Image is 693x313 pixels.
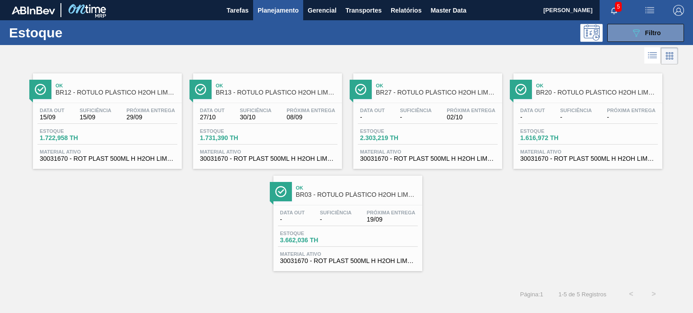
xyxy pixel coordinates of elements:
span: BR03 - RÓTULO PLÁSTICO H2OH LIMONETO 500ML H [296,191,418,198]
span: Estoque [520,128,583,134]
span: Transportes [346,5,382,16]
a: ÍconeOkBR27 - RÓTULO PLÁSTICO H2OH LIMONETO 500ML HData out-Suficiência-Próxima Entrega02/10Estoq... [346,67,507,169]
img: Ícone [515,84,527,95]
span: Planejamento [258,5,299,16]
span: 2.303,219 TH [360,135,423,141]
span: Material ativo [280,251,416,257]
span: 5 [615,2,622,12]
span: Suficiência [240,108,271,113]
span: Tarefas [226,5,249,16]
span: - [400,114,431,121]
a: ÍconeOkBR13 - RÓTULO PLÁSTICO H2OH LIMONETO 500ML HData out27/10Suficiência30/10Próxima Entrega08... [186,67,346,169]
span: Próxima Entrega [367,210,416,215]
span: Estoque [280,231,343,236]
button: > [642,283,665,305]
span: Data out [280,210,305,215]
span: 1 - 5 de 5 Registros [557,291,606,298]
span: BR12 - RÓTULO PLÁSTICO H2OH LIMONETO 500ML H [55,89,177,96]
span: Suficiência [400,108,431,113]
span: Ok [216,83,337,88]
span: Data out [360,108,385,113]
span: 1.731,390 TH [200,135,263,141]
span: Ok [55,83,177,88]
button: < [620,283,642,305]
span: Ok [296,185,418,191]
span: Filtro [645,29,661,36]
div: Visão em Cards [661,47,678,64]
span: 02/10 [447,114,495,121]
img: Ícone [275,186,286,197]
span: Material ativo [520,149,656,154]
span: Master Data [430,5,466,16]
a: ÍconeOkBR12 - RÓTULO PLÁSTICO H2OH LIMONETO 500ML HData out15/09Suficiência15/09Próxima Entrega29... [26,67,186,169]
span: - [560,114,591,121]
span: Relatórios [391,5,421,16]
span: 15/09 [40,114,65,121]
img: Ícone [355,84,366,95]
span: Próxima Entrega [447,108,495,113]
span: Próxima Entrega [126,108,175,113]
span: BR20 - RÓTULO PLÁSTICO H2OH LIMONETO 500ML H [536,89,658,96]
span: 30/10 [240,114,271,121]
span: Ok [536,83,658,88]
span: - [520,114,545,121]
span: Material ativo [200,149,335,154]
span: Material ativo [40,149,175,154]
img: userActions [644,5,655,16]
span: 30031670 - ROT PLAST 500ML H H2OH LIMONETO IN211 [40,155,175,162]
span: Gerencial [308,5,337,16]
span: Estoque [200,128,263,134]
span: Próxima Entrega [286,108,335,113]
img: Ícone [35,84,46,95]
span: BR13 - RÓTULO PLÁSTICO H2OH LIMONETO 500ML H [216,89,337,96]
span: Estoque [40,128,103,134]
span: 3.662,036 TH [280,237,343,244]
span: Suficiência [79,108,111,113]
span: Data out [200,108,225,113]
h1: Estoque [9,27,139,38]
div: Pogramando: nenhum usuário selecionado [580,24,603,42]
span: Estoque [360,128,423,134]
span: 27/10 [200,114,225,121]
span: Página : 1 [520,291,543,298]
img: Ícone [195,84,206,95]
a: ÍconeOkBR03 - RÓTULO PLÁSTICO H2OH LIMONETO 500ML HData out-Suficiência-Próxima Entrega19/09Estoq... [267,169,427,271]
span: - [607,114,656,121]
span: 19/09 [367,216,416,223]
span: 30031670 - ROT PLAST 500ML H H2OH LIMONETO IN211 [360,155,495,162]
span: - [360,114,385,121]
span: 30031670 - ROT PLAST 500ML H H2OH LIMONETO IN211 [200,155,335,162]
span: 15/09 [79,114,111,121]
span: - [280,216,305,223]
span: 08/09 [286,114,335,121]
span: - [320,216,351,223]
span: Suficiência [560,108,591,113]
span: Suficiência [320,210,351,215]
span: Ok [376,83,498,88]
div: Visão em Lista [644,47,661,64]
img: TNhmsLtSVTkK8tSr43FrP2fwEKptu5GPRR3wAAAABJRU5ErkJggg== [12,6,55,14]
span: 1.616,972 TH [520,135,583,141]
a: ÍconeOkBR20 - RÓTULO PLÁSTICO H2OH LIMONETO 500ML HData out-Suficiência-Próxima Entrega-Estoque1.... [507,67,667,169]
span: Material ativo [360,149,495,154]
span: 30031670 - ROT PLAST 500ML H H2OH LIMONETO IN211 [520,155,656,162]
span: BR27 - RÓTULO PLÁSTICO H2OH LIMONETO 500ML H [376,89,498,96]
span: Próxima Entrega [607,108,656,113]
span: 29/09 [126,114,175,121]
button: Filtro [607,24,684,42]
button: Notificações [600,4,628,17]
span: 30031670 - ROT PLAST 500ML H H2OH LIMONETO IN211 [280,258,416,264]
span: Data out [40,108,65,113]
span: Data out [520,108,545,113]
img: Logout [673,5,684,16]
span: 1.722,958 TH [40,135,103,141]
